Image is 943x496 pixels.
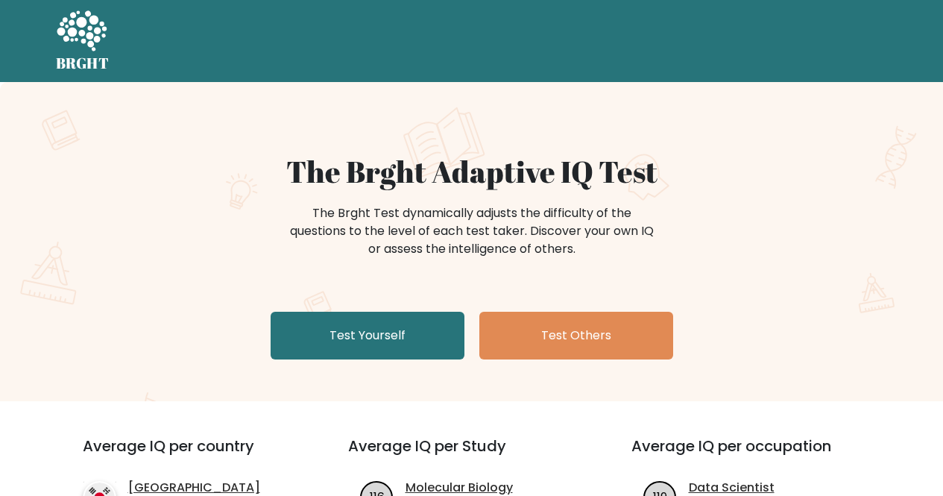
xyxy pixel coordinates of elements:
h1: The Brght Adaptive IQ Test [108,154,836,189]
h3: Average IQ per country [83,437,294,473]
div: The Brght Test dynamically adjusts the difficulty of the questions to the level of each test take... [286,204,658,258]
a: Test Others [479,312,673,360]
a: BRGHT [56,6,110,76]
h3: Average IQ per Study [348,437,596,473]
h5: BRGHT [56,54,110,72]
a: Test Yourself [271,312,464,360]
h3: Average IQ per occupation [631,437,879,473]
